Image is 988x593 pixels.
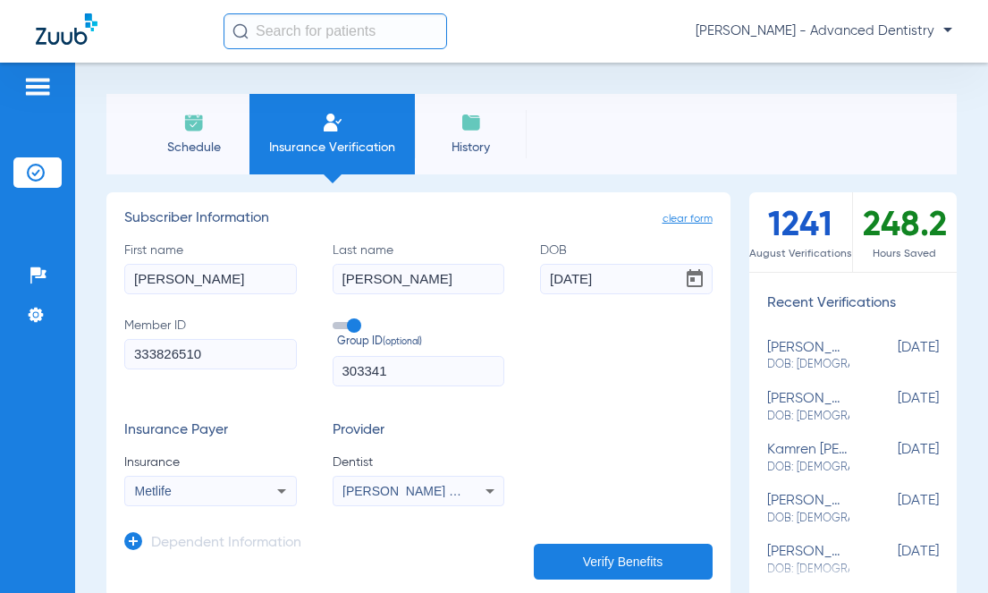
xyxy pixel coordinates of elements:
[151,139,236,157] span: Schedule
[36,13,97,45] img: Zuub Logo
[23,76,52,97] img: hamburger-icon
[767,391,850,424] div: [PERSON_NAME]
[849,544,939,577] span: [DATE]
[124,264,297,294] input: First name
[342,484,519,498] span: [PERSON_NAME] 1316321540
[767,442,850,475] div: kamren [PERSON_NAME]
[663,210,713,228] span: clear form
[333,453,505,471] span: Dentist
[232,23,249,39] img: Search Icon
[333,264,505,294] input: Last name
[124,339,297,369] input: Member ID
[677,261,713,297] button: Open calendar
[224,13,447,49] input: Search for patients
[183,112,205,133] img: Schedule
[540,241,713,294] label: DOB
[337,335,505,351] span: Group ID
[124,422,297,440] h3: Insurance Payer
[428,139,513,157] span: History
[749,245,852,263] span: August Verifications
[767,511,850,527] span: DOB: [DEMOGRAPHIC_DATA]
[749,192,853,272] div: 1241
[853,245,957,263] span: Hours Saved
[767,544,850,577] div: [PERSON_NAME]/
[767,409,850,425] span: DOB: [DEMOGRAPHIC_DATA]
[534,544,713,580] button: Verify Benefits
[849,391,939,424] span: [DATE]
[767,357,850,373] span: DOB: [DEMOGRAPHIC_DATA]
[767,340,850,373] div: [PERSON_NAME]
[849,340,939,373] span: [DATE]
[767,460,850,476] span: DOB: [DEMOGRAPHIC_DATA]
[696,22,952,40] span: [PERSON_NAME] - Advanced Dentistry
[135,484,172,498] span: Metlife
[383,335,422,351] small: (optional)
[540,264,713,294] input: DOBOpen calendar
[333,241,505,294] label: Last name
[749,295,958,313] h3: Recent Verifications
[849,442,939,475] span: [DATE]
[460,112,482,133] img: History
[124,241,297,294] label: First name
[124,317,297,386] label: Member ID
[151,535,301,553] h3: Dependent Information
[124,210,713,228] h3: Subscriber Information
[767,493,850,526] div: [PERSON_NAME]
[333,422,505,440] h3: Provider
[849,493,939,526] span: [DATE]
[853,192,957,272] div: 248.2
[263,139,401,157] span: Insurance Verification
[322,112,343,133] img: Manual Insurance Verification
[124,453,297,471] span: Insurance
